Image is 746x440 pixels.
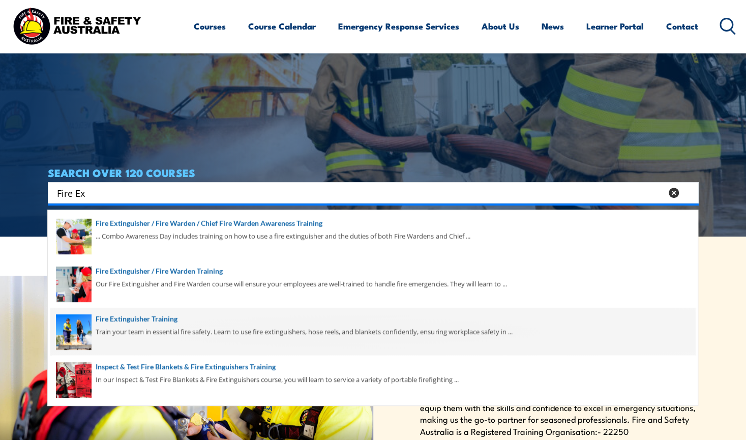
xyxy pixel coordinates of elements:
[56,218,690,229] a: Fire Extinguisher / Fire Warden / Chief Fire Warden Awareness Training
[56,266,690,277] a: Fire Extinguisher / Fire Warden Training
[338,13,459,40] a: Emergency Response Services
[482,13,519,40] a: About Us
[542,13,564,40] a: News
[57,185,662,200] input: Search input
[56,313,690,325] a: Fire Extinguisher Training
[59,186,664,200] form: Search form
[56,361,690,372] a: Inspect & Test Fire Blankets & Fire Extinguishers Training
[48,167,699,178] h4: SEARCH OVER 120 COURSES
[666,13,698,40] a: Contact
[681,186,695,200] button: Search magnifier button
[248,13,316,40] a: Course Calendar
[194,13,226,40] a: Courses
[586,13,644,40] a: Learner Portal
